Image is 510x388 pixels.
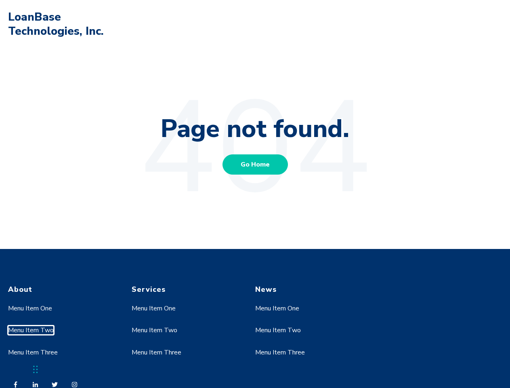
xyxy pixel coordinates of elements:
h4: News [255,285,364,294]
a: Menu Item One [132,304,176,313]
a: Menu Item Two [132,326,177,335]
a: Menu Item Two [8,326,54,335]
a: Menu Item One [8,304,52,313]
a: Menu Item One [255,304,299,313]
h1: LoanBase Technologies, Inc. [8,10,109,38]
a: Menu Item Three [8,348,58,357]
div: Navigation Menu [8,294,117,376]
h4: Services [132,285,240,294]
div: Navigation Menu [255,294,364,376]
h1: Page not found. [8,113,502,145]
a: Go Home [222,154,288,175]
div: Drag [33,357,38,382]
h4: About [8,285,117,294]
a: Menu Item Three [255,348,305,357]
div: Navigation Menu [132,294,240,376]
a: Menu Item Three [132,348,181,357]
a: Menu Item Two [255,326,301,335]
